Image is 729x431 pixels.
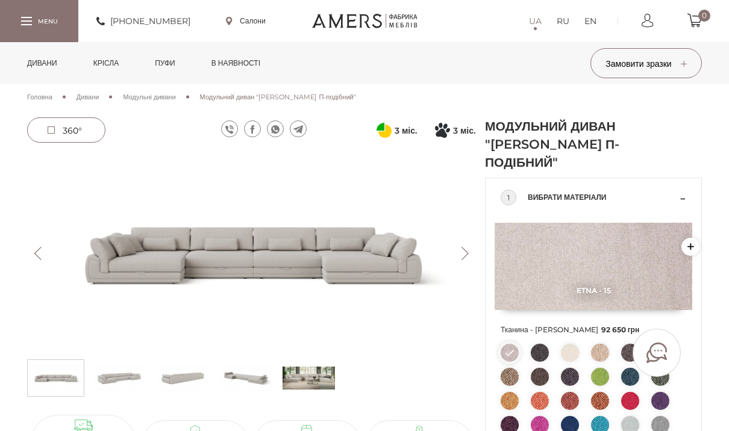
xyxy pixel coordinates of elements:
[590,48,702,78] button: Замовити зразки
[219,363,272,393] img: Модульний диван
[601,325,640,334] span: 92 650 грн
[495,286,692,295] span: Etna - 15
[395,123,417,138] span: 3 міс.
[605,58,686,69] span: Замовити зразки
[84,42,128,84] a: Крісла
[123,93,175,101] span: Модульні дивани
[18,42,66,84] a: Дивани
[485,117,624,172] h1: Модульний диван "[PERSON_NAME] П-подібний"
[27,93,52,101] span: Головна
[377,123,392,138] svg: Оплата частинами від ПриватБанку
[267,120,284,137] a: whatsapp
[156,363,208,393] img: Модульний диван
[454,247,475,260] button: Next
[244,120,261,137] a: facebook
[27,117,105,143] a: 360°
[77,91,99,102] a: Дивани
[453,123,475,138] span: 3 міс.
[93,363,145,393] img: Модульний диван
[501,322,686,338] span: Тканина - [PERSON_NAME]
[698,10,710,22] span: 0
[27,91,52,102] a: Головна
[529,14,542,28] a: UA
[27,153,475,353] img: Модульний диван
[584,14,596,28] a: EN
[226,16,266,26] a: Салони
[77,93,99,101] span: Дивани
[528,190,677,205] span: Вибрати матеріали
[290,120,307,137] a: telegram
[96,14,190,28] a: [PHONE_NUMBER]
[202,42,269,84] a: в наявності
[495,223,692,310] img: Etna - 15
[146,42,184,84] a: Пуфи
[30,363,82,393] img: Модульний диван
[557,14,569,28] a: RU
[123,91,175,102] a: Модульні дивани
[27,247,48,260] button: Previous
[501,190,516,205] div: 1
[63,125,82,136] span: 360°
[221,120,238,137] a: viber
[283,363,335,393] img: s_
[435,123,450,138] svg: Покупка частинами від Монобанку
